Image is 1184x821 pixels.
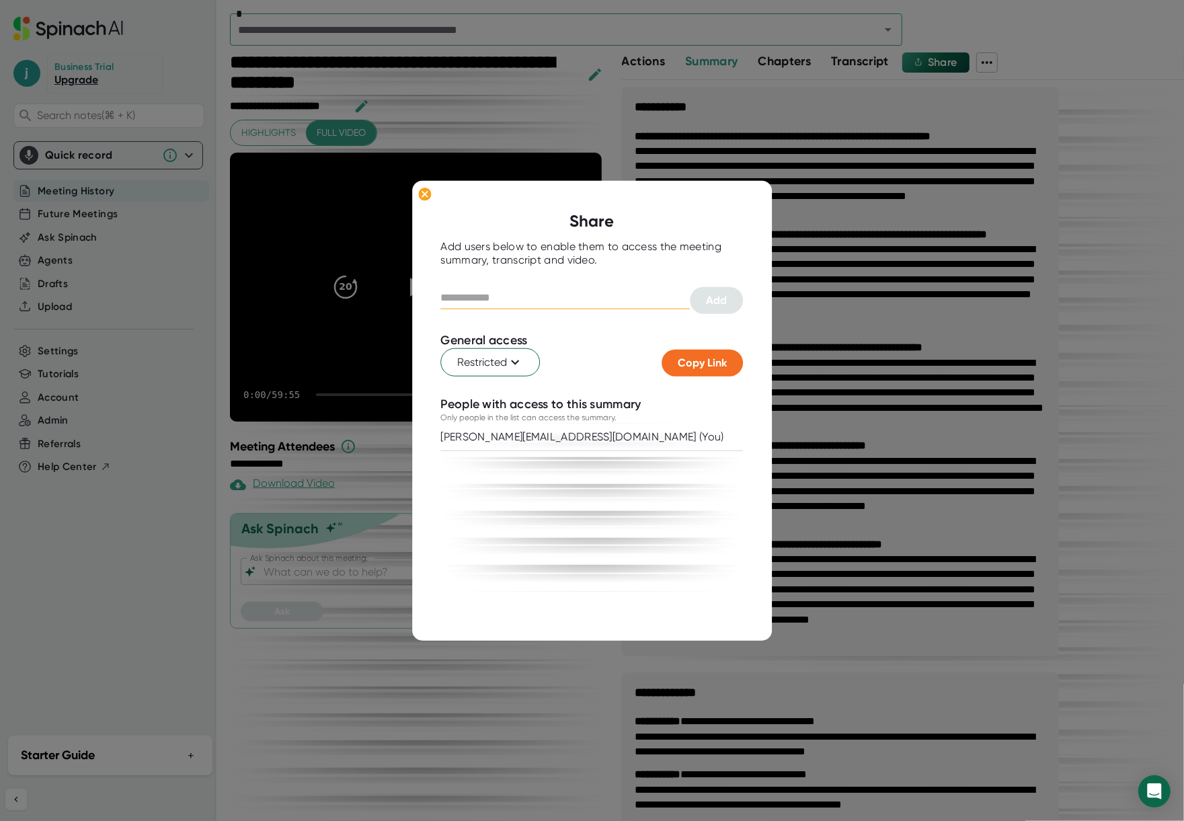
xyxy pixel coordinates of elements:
[678,356,727,369] span: Copy Link
[690,287,744,314] button: Add
[441,240,744,267] div: Add users below to enable them to access the meeting summary, transcript and video.
[1138,775,1171,808] div: Open Intercom Messenger
[441,412,617,424] div: Only people in the list can access the summary.
[707,294,727,307] span: Add
[441,397,641,412] div: People with access to this summary
[662,350,744,377] button: Copy Link
[570,211,615,231] b: Share
[441,348,541,377] button: Restricted
[441,430,724,444] div: [PERSON_NAME][EMAIL_ADDRESS][DOMAIN_NAME] (You)
[441,333,528,348] div: General access
[458,354,524,370] span: Restricted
